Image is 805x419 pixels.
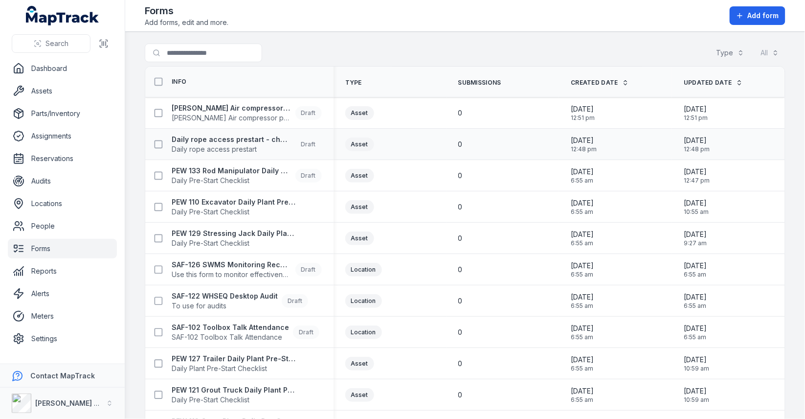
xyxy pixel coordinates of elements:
[458,79,501,87] span: Submissions
[571,114,595,122] span: 12:51 pm
[571,145,597,153] span: 12:48 pm
[172,197,297,207] strong: PEW 110 Excavator Daily Plant Pre-Start Checklist
[172,144,291,154] span: Daily rope access prestart
[684,386,709,396] span: [DATE]
[12,34,90,53] button: Search
[684,396,709,404] span: 10:59 am
[458,296,463,306] span: 0
[172,166,322,186] a: PEW 133 Rod Manipulator Daily Plant Pre-StartDaily Pre-Start ChecklistDraft
[293,326,319,339] div: Draft
[172,238,297,248] span: Daily Pre-Start Checklist
[684,104,708,114] span: [DATE]
[8,171,117,191] a: Audits
[172,135,291,144] strong: Daily rope access prestart - checklist
[172,364,297,373] span: Daily Plant Pre-Start Checklist
[684,167,710,185] time: 02/10/2025, 12:47:20 pm
[684,198,709,216] time: 25/09/2025, 10:55:09 am
[684,324,707,341] time: 25/09/2025, 6:55:02 am
[710,44,751,62] button: Type
[571,208,594,216] span: 6:55 am
[684,261,707,271] span: [DATE]
[458,108,463,118] span: 0
[684,355,709,372] time: 25/09/2025, 10:59:01 am
[571,324,594,333] span: [DATE]
[571,355,594,372] time: 25/09/2025, 6:55:02 am
[684,239,707,247] span: 9:27 am
[172,229,297,248] a: PEW 129 Stressing Jack Daily Plant Pre-StartDaily Pre-Start Checklist
[345,79,362,87] span: Type
[172,332,289,342] span: SAF-102 Toolbox Talk Attendance
[684,355,709,365] span: [DATE]
[571,324,594,341] time: 25/09/2025, 6:55:02 am
[730,6,785,25] button: Add form
[345,232,374,245] div: Asset
[684,230,707,247] time: 26/09/2025, 9:27:23 am
[295,106,322,120] div: Draft
[571,136,597,145] span: [DATE]
[345,357,374,371] div: Asset
[571,386,594,404] time: 25/09/2025, 6:55:02 am
[172,207,297,217] span: Daily Pre-Start Checklist
[684,292,707,310] time: 25/09/2025, 6:55:02 am
[684,365,709,372] span: 10:59 am
[172,176,291,186] span: Daily Pre-Start Checklist
[684,292,707,302] span: [DATE]
[8,59,117,78] a: Dashboard
[345,326,382,339] div: Location
[458,233,463,243] span: 0
[571,386,594,396] span: [DATE]
[26,6,99,25] a: MapTrack
[345,106,374,120] div: Asset
[458,140,463,149] span: 0
[8,149,117,168] a: Reservations
[172,113,291,123] span: [PERSON_NAME] Air compressor pre-start
[571,292,594,310] time: 25/09/2025, 6:55:02 am
[172,323,289,332] strong: SAF-102 Toolbox Talk Attendance
[8,261,117,281] a: Reports
[282,294,308,308] div: Draft
[172,385,297,395] strong: PEW 121 Grout Truck Daily Plant Pre-Start Checklist
[684,302,707,310] span: 6:55 am
[8,81,117,101] a: Assets
[345,263,382,277] div: Location
[172,260,322,279] a: SAF-126 SWMS Monitoring RecordUse this form to monitor effectiveness of SWMSDraft
[684,261,707,279] time: 25/09/2025, 6:55:02 am
[8,104,117,123] a: Parts/Inventory
[684,198,709,208] span: [DATE]
[345,294,382,308] div: Location
[458,390,463,400] span: 0
[571,302,594,310] span: 6:55 am
[458,265,463,275] span: 0
[571,292,594,302] span: [DATE]
[8,284,117,303] a: Alerts
[684,104,708,122] time: 02/10/2025, 12:51:29 pm
[8,126,117,146] a: Assignments
[571,177,594,185] span: 6:55 am
[172,385,297,405] a: PEW 121 Grout Truck Daily Plant Pre-Start ChecklistDaily Pre-Start Checklist
[172,197,297,217] a: PEW 110 Excavator Daily Plant Pre-Start ChecklistDaily Pre-Start Checklist
[8,239,117,258] a: Forms
[145,4,228,18] h2: Forms
[571,271,594,279] span: 6:55 am
[345,138,374,151] div: Asset
[684,208,709,216] span: 10:55 am
[145,18,228,27] span: Add forms, edit and more.
[345,169,374,183] div: Asset
[571,167,594,177] span: [DATE]
[571,104,595,122] time: 02/10/2025, 12:51:29 pm
[172,135,322,154] a: Daily rope access prestart - checklistDaily rope access prestartDraft
[571,104,595,114] span: [DATE]
[45,39,68,48] span: Search
[571,261,594,271] span: [DATE]
[458,327,463,337] span: 0
[295,263,322,277] div: Draft
[345,388,374,402] div: Asset
[571,239,594,247] span: 6:55 am
[35,399,161,407] strong: [PERSON_NAME] Asset Maintenance
[684,145,710,153] span: 12:48 pm
[172,354,297,364] strong: PEW 127 Trailer Daily Plant Pre-Start
[684,167,710,177] span: [DATE]
[684,79,743,87] a: Updated Date
[8,216,117,236] a: People
[684,177,710,185] span: 12:47 pm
